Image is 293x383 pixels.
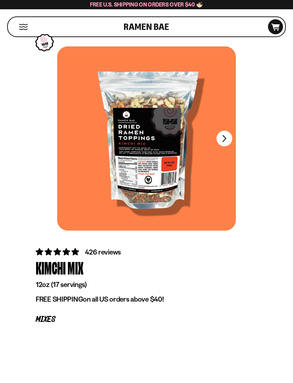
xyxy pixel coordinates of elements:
[36,247,80,256] span: 4.76 stars
[68,257,84,278] div: Mix
[36,316,257,323] p: Mixes
[90,1,203,8] span: Free U.S. Shipping on Orders over $40 🍜
[36,257,66,278] div: Kimchi
[217,131,232,146] button: Next
[19,24,28,30] button: Mobile Menu Trigger
[36,295,257,304] p: on all US orders above $40!
[85,248,121,256] span: 426 reviews
[36,295,83,303] strong: FREE SHIPPING
[36,280,257,289] p: 12oz (17 servings)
